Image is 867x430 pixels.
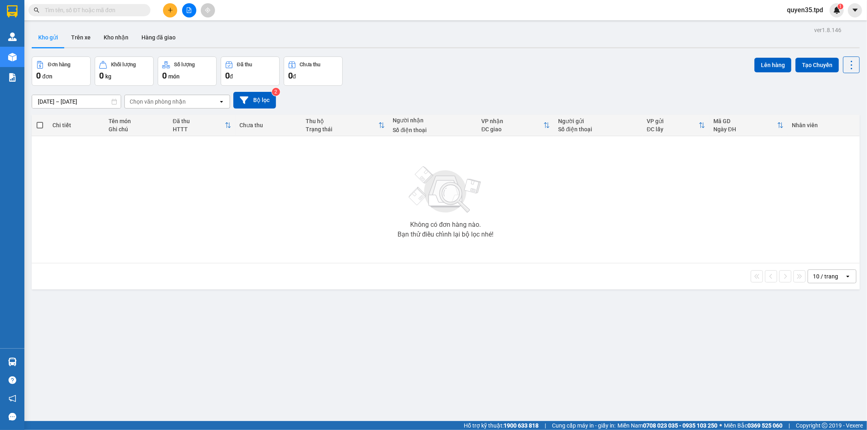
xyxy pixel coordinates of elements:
div: Chọn văn phòng nhận [130,98,186,106]
div: Đã thu [173,118,225,124]
button: Khối lượng0kg [95,56,154,86]
button: caret-down [848,3,862,17]
th: Toggle SortBy [643,115,709,136]
div: Nhân viên [792,122,855,128]
div: VP nhận [481,118,543,124]
strong: 0708 023 035 - 0935 103 250 [643,422,717,429]
input: Tìm tên, số ĐT hoặc mã đơn [45,6,141,15]
th: Toggle SortBy [477,115,554,136]
span: món [168,73,180,80]
span: Hỗ trợ kỹ thuật: [464,421,539,430]
span: đơn [42,73,52,80]
span: đ [293,73,296,80]
span: Miền Bắc [724,421,782,430]
input: Select a date range. [32,95,121,108]
div: Số lượng [174,62,195,67]
img: solution-icon [8,73,17,82]
span: 0 [99,71,104,80]
span: 0 [36,71,41,80]
span: file-add [186,7,192,13]
sup: 2 [272,88,280,96]
div: Trạng thái [306,126,378,132]
th: Toggle SortBy [302,115,389,136]
th: Toggle SortBy [169,115,235,136]
span: aim [205,7,211,13]
img: icon-new-feature [833,7,841,14]
button: Trên xe [65,28,97,47]
div: VP gửi [647,118,699,124]
span: Cung cấp máy in - giấy in: [552,421,615,430]
span: search [34,7,39,13]
button: Đã thu0đ [221,56,280,86]
div: Mã GD [713,118,777,124]
sup: 1 [838,4,843,9]
div: Số điện thoại [558,126,639,132]
span: notification [9,395,16,402]
button: Kho nhận [97,28,135,47]
span: 0 [225,71,230,80]
button: aim [201,3,215,17]
div: Ghi chú [109,126,164,132]
span: copyright [822,423,828,428]
svg: open [845,273,851,280]
div: HTTT [173,126,225,132]
div: Khối lượng [111,62,136,67]
div: Người gửi [558,118,639,124]
div: Ngày ĐH [713,126,777,132]
span: 1 [839,4,842,9]
div: ver 1.8.146 [814,26,841,35]
img: warehouse-icon [8,33,17,41]
div: ĐC giao [481,126,543,132]
span: Miền Nam [617,421,717,430]
div: Thu hộ [306,118,378,124]
span: 0 [162,71,167,80]
div: 10 / trang [813,272,838,280]
button: Bộ lọc [233,92,276,109]
span: plus [167,7,173,13]
span: caret-down [852,7,859,14]
img: warehouse-icon [8,358,17,366]
span: đ [230,73,233,80]
button: Lên hàng [754,58,791,72]
div: Bạn thử điều chỉnh lại bộ lọc nhé! [398,231,493,238]
div: ĐC lấy [647,126,699,132]
button: Tạo Chuyến [795,58,839,72]
span: 0 [288,71,293,80]
div: Chưa thu [239,122,298,128]
th: Toggle SortBy [709,115,788,136]
strong: 1900 633 818 [504,422,539,429]
div: Chi tiết [52,122,101,128]
span: | [789,421,790,430]
img: logo-vxr [7,5,17,17]
div: Số điện thoại [393,127,474,133]
button: plus [163,3,177,17]
span: quyen35.tpd [780,5,830,15]
span: message [9,413,16,421]
span: question-circle [9,376,16,384]
div: Người nhận [393,117,474,124]
button: Số lượng0món [158,56,217,86]
button: Hàng đã giao [135,28,182,47]
div: Đã thu [237,62,252,67]
div: Tên món [109,118,164,124]
span: kg [105,73,111,80]
img: svg+xml;base64,PHN2ZyBjbGFzcz0ibGlzdC1wbHVnX19zdmciIHhtbG5zPSJodHRwOi8vd3d3LnczLm9yZy8yMDAwL3N2Zy... [405,161,486,218]
span: ⚪️ [719,424,722,427]
div: Không có đơn hàng nào. [410,222,481,228]
div: Đơn hàng [48,62,70,67]
button: file-add [182,3,196,17]
div: Chưa thu [300,62,321,67]
button: Kho gửi [32,28,65,47]
button: Đơn hàng0đơn [32,56,91,86]
strong: 0369 525 060 [747,422,782,429]
img: warehouse-icon [8,53,17,61]
button: Chưa thu0đ [284,56,343,86]
span: | [545,421,546,430]
svg: open [218,98,225,105]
